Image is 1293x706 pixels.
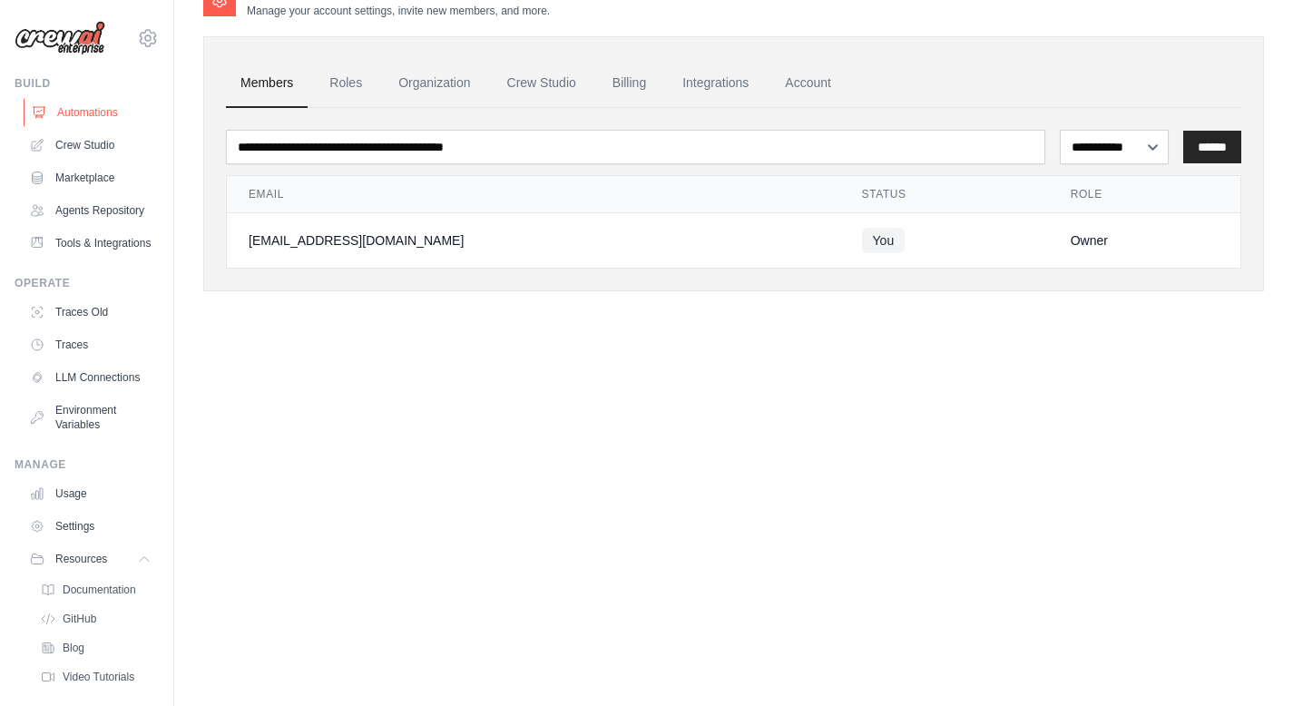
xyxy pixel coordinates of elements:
a: Organization [384,59,485,108]
a: Agents Repository [22,196,159,225]
button: Resources [22,544,159,574]
a: Environment Variables [22,396,159,439]
th: Role [1049,176,1240,213]
a: Marketplace [22,163,159,192]
a: Members [226,59,308,108]
th: Status [840,176,1049,213]
span: Video Tutorials [63,670,134,684]
a: Usage [22,479,159,508]
a: Crew Studio [493,59,591,108]
a: GitHub [33,606,159,632]
div: Owner [1071,231,1219,250]
span: You [862,228,906,253]
th: Email [227,176,840,213]
div: Operate [15,276,159,290]
a: Traces [22,330,159,359]
a: Integrations [668,59,763,108]
a: Settings [22,512,159,541]
a: LLM Connections [22,363,159,392]
span: Resources [55,552,107,566]
span: GitHub [63,612,96,626]
a: Documentation [33,577,159,603]
a: Traces Old [22,298,159,327]
div: Manage [15,457,159,472]
a: Account [770,59,846,108]
a: Tools & Integrations [22,229,159,258]
a: Roles [315,59,377,108]
img: Logo [15,21,105,55]
a: Crew Studio [22,131,159,160]
a: Automations [24,98,161,127]
a: Video Tutorials [33,664,159,690]
p: Manage your account settings, invite new members, and more. [247,4,550,18]
a: Blog [33,635,159,661]
span: Blog [63,641,84,655]
div: Build [15,76,159,91]
a: Billing [598,59,661,108]
span: Documentation [63,583,136,597]
div: [EMAIL_ADDRESS][DOMAIN_NAME] [249,231,818,250]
